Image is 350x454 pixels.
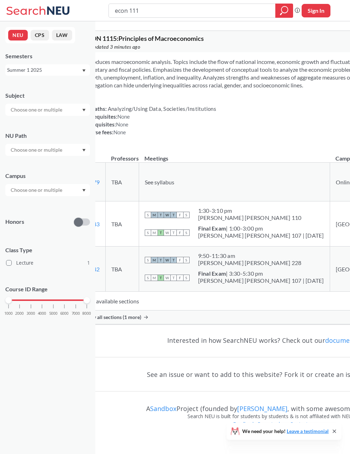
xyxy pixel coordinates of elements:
[90,43,140,51] span: Updated 3 minutes ago
[5,92,90,99] div: Subject
[4,312,13,315] span: 1000
[8,30,28,40] button: NEU
[7,106,67,114] input: Choose one or multiple
[198,270,324,277] div: | 3:30-5:30 pm
[158,275,164,281] span: T
[5,285,90,293] p: Course ID Range
[151,275,158,281] span: M
[5,144,90,156] div: Dropdown arrow
[107,106,216,112] span: Analyzing/Using Data, Societies/Institutions
[275,4,293,18] div: magnifying glass
[198,252,302,259] div: 9:50 - 11:30 am
[198,207,302,214] div: 1:30 - 3:10 pm
[151,257,158,263] span: M
[170,275,177,281] span: T
[145,212,151,218] span: S
[84,314,141,320] span: Show all sections (1 more)
[170,212,177,218] span: T
[5,184,90,196] div: Dropdown arrow
[31,30,49,40] button: CPS
[38,312,46,315] span: 4000
[82,189,86,192] svg: Dropdown arrow
[280,6,288,16] svg: magnifying glass
[164,257,170,263] span: W
[7,66,81,74] div: Summer 1 2025
[145,275,151,281] span: S
[5,132,90,140] div: NU Path
[27,312,35,315] span: 3000
[158,212,164,218] span: T
[198,225,324,232] div: | 1:00-3:00 pm
[150,404,176,413] a: Sandbox
[71,312,80,315] span: 7000
[145,179,174,185] span: See syllabus
[116,121,129,128] span: None
[145,257,151,263] span: S
[5,218,24,226] p: Honors
[170,257,177,263] span: T
[183,212,190,218] span: S
[158,257,164,263] span: T
[84,266,100,272] a: 40542
[117,113,130,120] span: None
[84,34,204,42] span: ECON 1115 : Principles of Macroeconomics
[164,212,170,218] span: W
[198,277,324,284] div: [PERSON_NAME] [PERSON_NAME] 107 | [DATE]
[7,146,67,154] input: Choose one or multiple
[7,186,67,194] input: Choose one or multiple
[113,129,126,135] span: None
[84,105,216,136] div: NUPaths: Prerequisites: Corequisites: Course fees:
[183,229,190,236] span: S
[87,259,90,267] span: 1
[52,30,72,40] button: LAW
[105,201,139,247] td: TBA
[145,229,151,236] span: S
[233,421,255,427] a: Feedback
[5,246,90,254] span: Class Type
[49,312,58,315] span: 5000
[287,428,329,434] a: Leave a testimonial
[183,275,190,281] span: S
[164,229,170,236] span: W
[105,247,139,292] td: TBA
[177,275,183,281] span: F
[82,109,86,112] svg: Dropdown arrow
[198,270,226,277] b: Final Exam
[242,429,329,434] span: We need your help!
[198,225,226,232] b: Final Exam
[158,229,164,236] span: T
[105,147,139,163] th: Professors
[198,232,324,239] div: [PERSON_NAME] [PERSON_NAME] 107 | [DATE]
[6,258,90,267] label: Lecture
[5,64,90,76] div: Summer 1 2025Dropdown arrow
[5,172,90,180] div: Campus
[170,229,177,236] span: T
[177,257,183,263] span: F
[164,275,170,281] span: W
[114,5,270,17] input: Class, professor, course number, "phrase"
[198,214,302,221] div: [PERSON_NAME] [PERSON_NAME] 110
[82,69,86,72] svg: Dropdown arrow
[60,312,69,315] span: 6000
[139,147,330,163] th: Meetings
[83,312,91,315] span: 8000
[257,421,288,427] a: Report a bug
[237,404,287,413] a: [PERSON_NAME]
[302,4,330,17] button: Sign In
[105,163,139,201] td: TBA
[151,212,158,218] span: M
[177,229,183,236] span: F
[198,259,302,266] div: [PERSON_NAME] [PERSON_NAME] 228
[15,312,24,315] span: 2000
[5,52,90,60] div: Semesters
[82,149,86,152] svg: Dropdown arrow
[84,221,100,227] a: 40543
[183,257,190,263] span: S
[177,212,183,218] span: F
[84,179,100,185] a: 40179
[151,229,158,236] span: M
[290,421,308,427] a: Contact
[5,104,90,116] div: Dropdown arrow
